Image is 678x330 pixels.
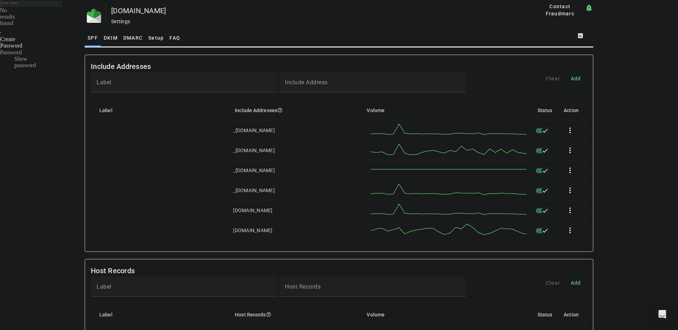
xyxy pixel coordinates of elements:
[285,283,321,290] mat-label: Host Records
[585,4,593,12] mat-icon: notification_important
[233,127,275,134] div: _[DOMAIN_NAME]
[266,312,271,317] i: help_outline
[564,72,587,85] button: Add
[148,35,164,40] span: Setup
[233,147,275,154] div: _[DOMAIN_NAME]
[123,35,143,40] span: DMARC
[85,55,593,252] fm-list-table: Include Addresses
[233,207,272,214] div: [DOMAIN_NAME]
[361,100,531,120] mat-header-cell: Volume
[96,79,112,86] mat-label: Label
[535,4,585,16] button: Contact Fraudmarc
[564,276,587,289] button: Add
[229,305,361,325] mat-header-cell: Host Records
[91,100,229,120] mat-header-cell: Label
[169,35,180,40] span: FAQ
[277,107,283,113] i: help_outline
[145,29,167,46] a: Setup
[167,29,183,46] a: FAQ
[532,305,558,325] mat-header-cell: Status
[96,283,112,290] mat-label: Label
[538,3,582,17] span: Contact Fraudmarc
[91,305,229,325] mat-header-cell: Label
[91,265,135,276] mat-card-title: Host Records
[558,100,587,120] mat-header-cell: Action
[101,29,120,46] a: DKIM
[532,100,558,120] mat-header-cell: Status
[654,306,671,323] div: Open Intercom Messenger
[111,7,512,14] div: [DOMAIN_NAME]
[571,75,581,82] span: Add
[233,167,275,174] div: _[DOMAIN_NAME]
[571,279,581,286] span: Add
[104,35,118,40] span: DKIM
[233,227,272,234] div: [DOMAIN_NAME]
[229,100,361,120] mat-header-cell: Include Addresses
[85,29,101,46] a: SPF
[91,61,151,72] mat-card-title: Include Addresses
[87,9,101,23] img: Fraudmarc Logo
[233,187,275,194] div: _[DOMAIN_NAME]
[120,29,145,46] a: DMARC
[88,35,98,40] span: SPF
[361,305,531,325] mat-header-cell: Volume
[285,79,328,86] mat-label: Include Address
[111,18,512,25] div: Settings
[558,305,587,325] mat-header-cell: Action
